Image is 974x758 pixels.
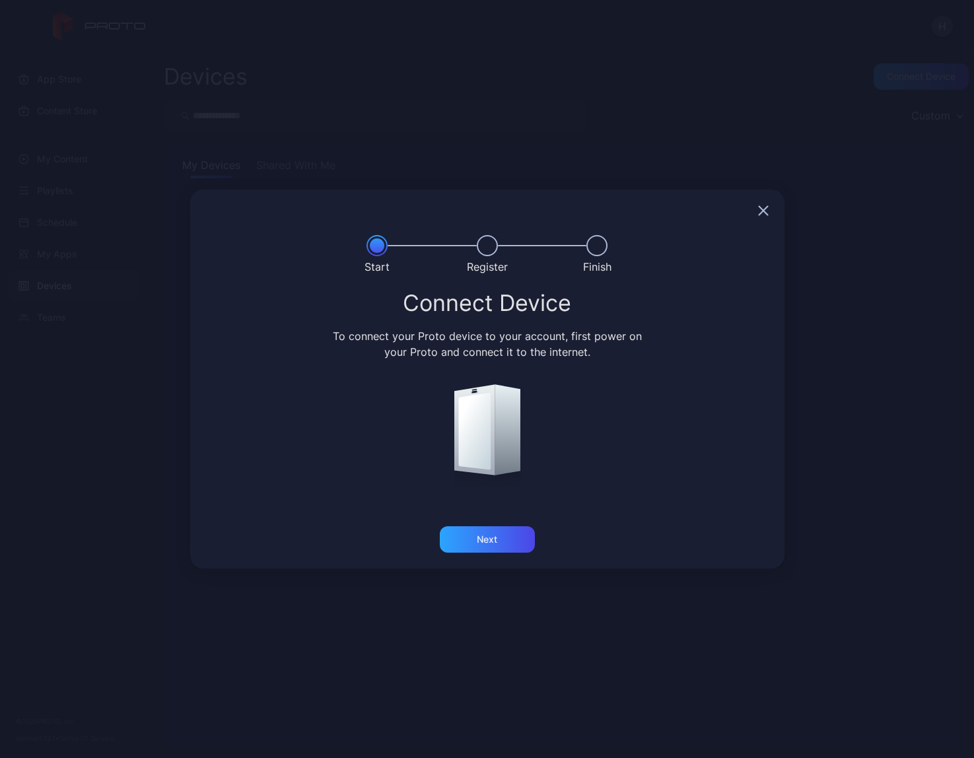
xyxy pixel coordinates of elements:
button: Next [440,526,535,553]
div: Next [477,534,497,545]
div: Finish [583,259,611,275]
div: To connect your Proto device to your account, first power on your Proto and connect it to the int... [330,328,644,360]
div: Connect Device [206,291,769,315]
div: Register [467,259,508,275]
div: Start [365,259,390,275]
